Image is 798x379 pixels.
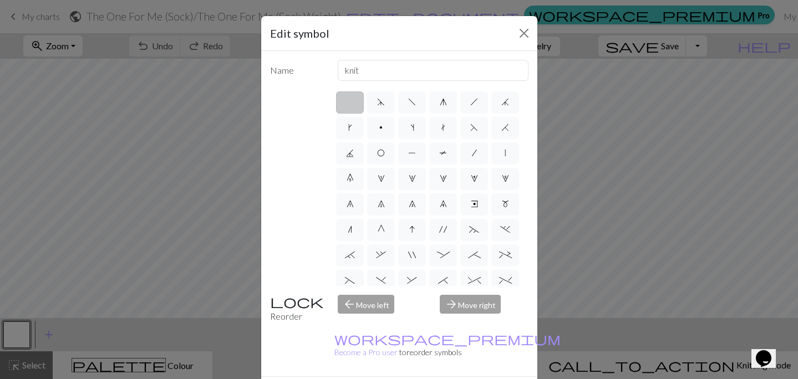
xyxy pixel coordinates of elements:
h5: Edit symbol [270,25,329,42]
span: ) [376,276,386,285]
small: to reorder symbols [334,334,561,357]
span: . [500,225,510,234]
span: t [441,123,445,132]
span: p [379,123,383,132]
span: ` [345,250,355,259]
span: 3 [440,174,447,183]
span: 5 [502,174,509,183]
span: h [470,98,478,106]
span: e [471,199,478,208]
span: F [470,123,478,132]
span: " [408,250,416,259]
a: Become a Pro user [334,334,561,357]
span: 8 [409,199,416,208]
iframe: chat widget [751,335,787,368]
div: Reorder [263,295,332,323]
span: 1 [378,174,385,183]
span: d [377,98,385,106]
span: ~ [469,225,479,234]
span: 6 [347,199,354,208]
span: 7 [378,199,385,208]
label: Name [263,60,332,81]
span: | [505,148,506,157]
span: % [499,276,512,285]
span: 2 [409,174,416,183]
span: j [501,98,509,106]
span: s [410,123,414,132]
span: 9 [440,199,447,208]
span: H [501,123,509,132]
span: ( [345,276,355,285]
span: P [408,148,416,157]
span: & [407,276,417,285]
span: I [409,225,415,234]
span: f [408,98,416,106]
span: workspace_premium [334,331,561,346]
span: T [439,148,447,157]
span: ^ [468,276,481,285]
span: g [440,98,447,106]
span: O [377,148,385,157]
span: n [348,225,352,234]
span: 4 [471,174,478,183]
span: ' [439,225,447,234]
span: / [472,148,477,157]
span: G [378,225,385,234]
button: Close [515,24,533,42]
span: m [502,199,509,208]
span: , [376,250,386,259]
span: ; [468,250,481,259]
span: 0 [347,174,354,183]
span: + [499,250,512,259]
span: J [346,148,354,157]
span: k [348,123,352,132]
span: : [437,250,450,259]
